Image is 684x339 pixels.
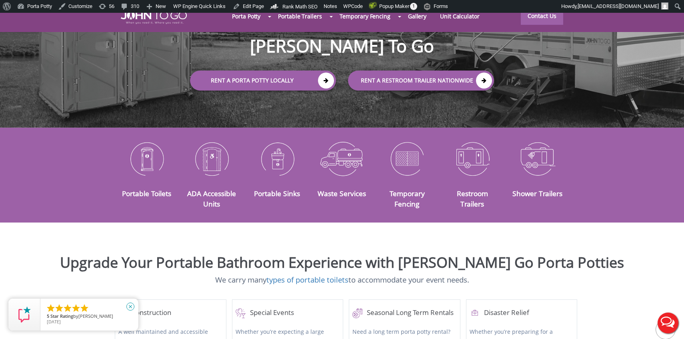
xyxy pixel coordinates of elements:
[333,8,397,25] a: Temporary Fencing
[190,70,336,90] a: Rent a Porta Potty Locally
[352,308,456,318] a: Seasonal Long Term Rentals
[126,303,134,311] i: close
[254,189,300,198] a: Portable Sinks
[316,138,369,179] img: Waste-Services-icon_N.png
[512,189,562,198] a: Shower Trailers
[121,11,187,24] img: JOHN to go
[521,7,563,25] a: Contact Us
[54,303,64,313] li: 
[47,314,132,319] span: by
[470,308,574,318] h4: Disaster Relief
[50,313,73,319] span: Star Rating
[318,189,366,198] a: Waste Services
[6,275,678,285] p: We carry many to accommodate your event needs.
[185,138,238,179] img: ADA-Accessible-Units-icon_N.png
[47,319,61,325] span: [DATE]
[225,8,267,25] a: Porta Potty
[47,313,49,319] span: 5
[271,8,328,25] a: Portable Trailers
[578,3,659,9] span: [EMAIL_ADDRESS][DOMAIN_NAME]
[446,138,499,179] img: Restroom-Trailers-icon_N.png
[433,8,486,25] a: Unit Calculator
[46,303,56,313] li: 
[71,303,81,313] li: 
[390,189,425,209] a: Temporary Fencing
[63,303,72,313] li: 
[410,3,417,10] span: 1
[78,313,113,319] span: [PERSON_NAME]
[122,298,139,315] a: close
[122,189,171,198] a: Portable Toilets
[457,189,488,209] a: Restroom Trailers
[348,70,494,90] a: rent a RESTROOM TRAILER Nationwide
[401,8,433,25] a: Gallery
[120,138,173,179] img: Portable-Toilets-icon_N.png
[236,308,340,318] a: Special Events
[6,255,678,271] h2: Upgrade Your Portable Bathroom Experience with [PERSON_NAME] Go Porta Potties
[187,189,236,209] a: ADA Accessible Units
[652,307,684,339] button: Live Chat
[80,303,89,313] li: 
[250,138,304,179] img: Portable-Sinks-icon_N.png
[380,138,434,179] img: Temporary-Fencing-cion_N.png
[16,307,32,323] img: Review Rating
[266,275,348,285] a: types of portable toilets
[511,138,564,179] img: Shower-Trailers-icon_N.png
[282,4,318,10] span: Rank Math SEO
[118,308,222,318] a: Construction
